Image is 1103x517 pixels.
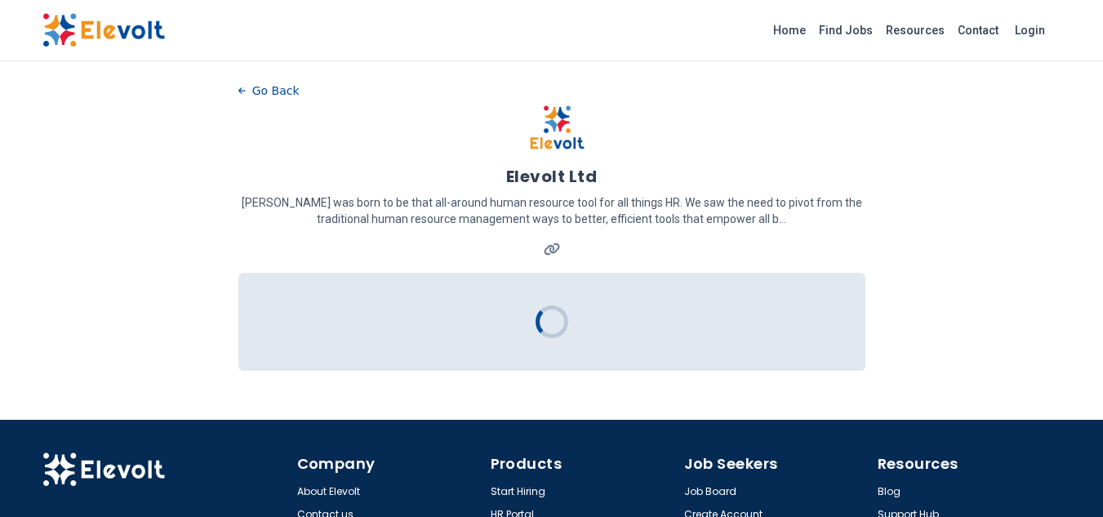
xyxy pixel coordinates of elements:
[1005,14,1055,47] a: Login
[297,485,360,498] a: About Elevolt
[238,78,300,103] button: Go Back
[767,17,812,43] a: Home
[878,452,1061,475] h4: Resources
[878,485,901,498] a: Blog
[684,485,736,498] a: Job Board
[42,452,165,487] img: Elevolt
[527,103,588,152] img: Elevolt Ltd
[506,165,598,188] h1: Elevolt Ltd
[491,485,545,498] a: Start Hiring
[879,17,951,43] a: Resources
[42,13,165,47] img: Elevolt
[812,17,879,43] a: Find Jobs
[491,452,674,475] h4: Products
[297,452,481,475] h4: Company
[684,452,868,475] h4: Job Seekers
[951,17,1005,43] a: Contact
[238,194,865,227] p: [PERSON_NAME] was born to be that all-around human resource tool for all things HR. We saw the ne...
[532,303,571,341] div: Loading...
